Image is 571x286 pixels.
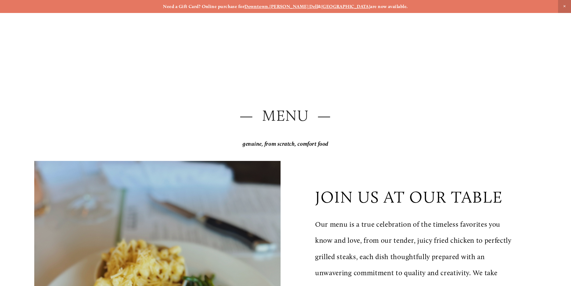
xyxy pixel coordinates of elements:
strong: & [318,4,321,9]
a: Downtown [244,4,268,9]
p: join us at our table [315,187,503,207]
em: genuine, from scratch, comfort food [243,141,328,147]
strong: Need a Gift Card? Online purchase for [163,4,244,9]
strong: are now available. [370,4,408,9]
h2: — Menu — [34,105,537,126]
a: [PERSON_NAME] Dell [269,4,318,9]
a: [GEOGRAPHIC_DATA] [321,4,370,9]
strong: , [268,4,269,9]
